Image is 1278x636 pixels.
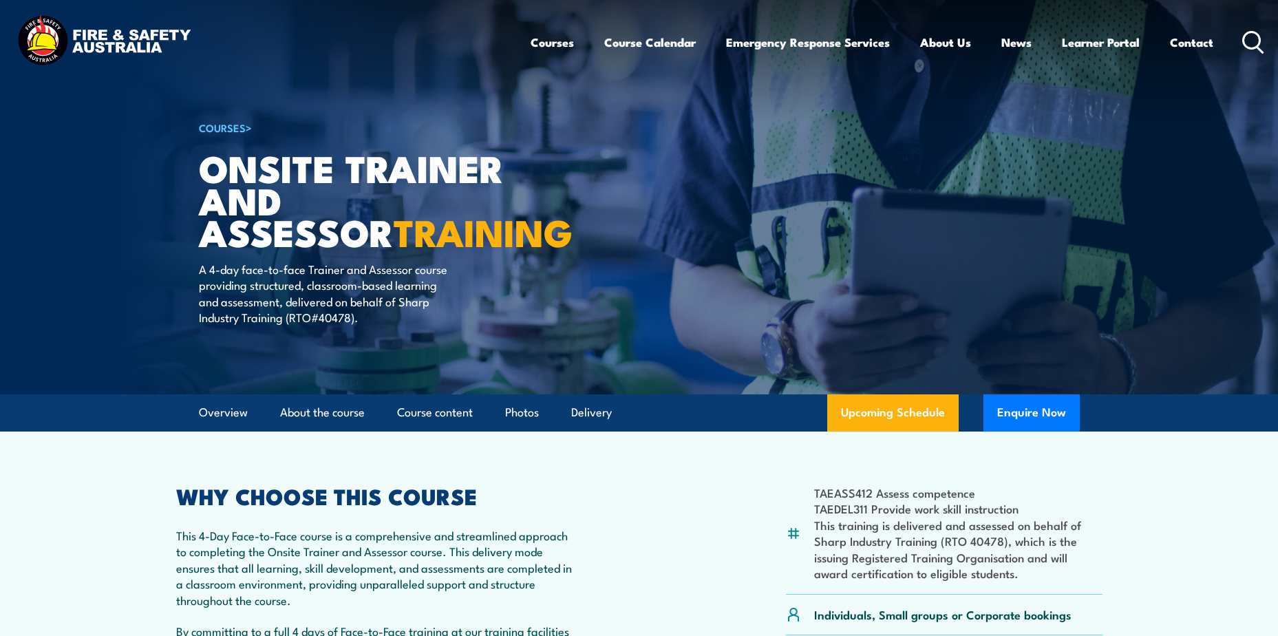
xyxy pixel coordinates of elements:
h2: WHY CHOOSE THIS COURSE [176,486,578,505]
a: Course content [397,394,473,431]
a: News [1001,24,1032,61]
p: Individuals, Small groups or Corporate bookings [814,606,1072,622]
button: Enquire Now [983,394,1080,432]
a: Contact [1170,24,1213,61]
p: A 4-day face-to-face Trainer and Assessor course providing structured, classroom-based learning a... [199,261,450,326]
h1: Onsite Trainer and Assessor [199,151,539,248]
a: Emergency Response Services [726,24,890,61]
a: Overview [199,394,248,431]
a: About Us [920,24,971,61]
li: TAEASS412 Assess competence [814,485,1103,500]
a: Delivery [571,394,612,431]
a: Photos [505,394,539,431]
li: TAEDEL311 Provide work skill instruction [814,500,1103,516]
a: Courses [531,24,574,61]
a: Learner Portal [1062,24,1140,61]
a: COURSES [199,120,246,135]
h6: > [199,119,539,136]
strong: TRAINING [394,202,573,259]
p: This 4-Day Face-to-Face course is a comprehensive and streamlined approach to completing the Onsi... [176,527,578,608]
a: Upcoming Schedule [827,394,959,432]
a: About the course [280,394,365,431]
li: This training is delivered and assessed on behalf of Sharp Industry Training (RTO 40478), which i... [814,517,1103,582]
a: Course Calendar [604,24,696,61]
